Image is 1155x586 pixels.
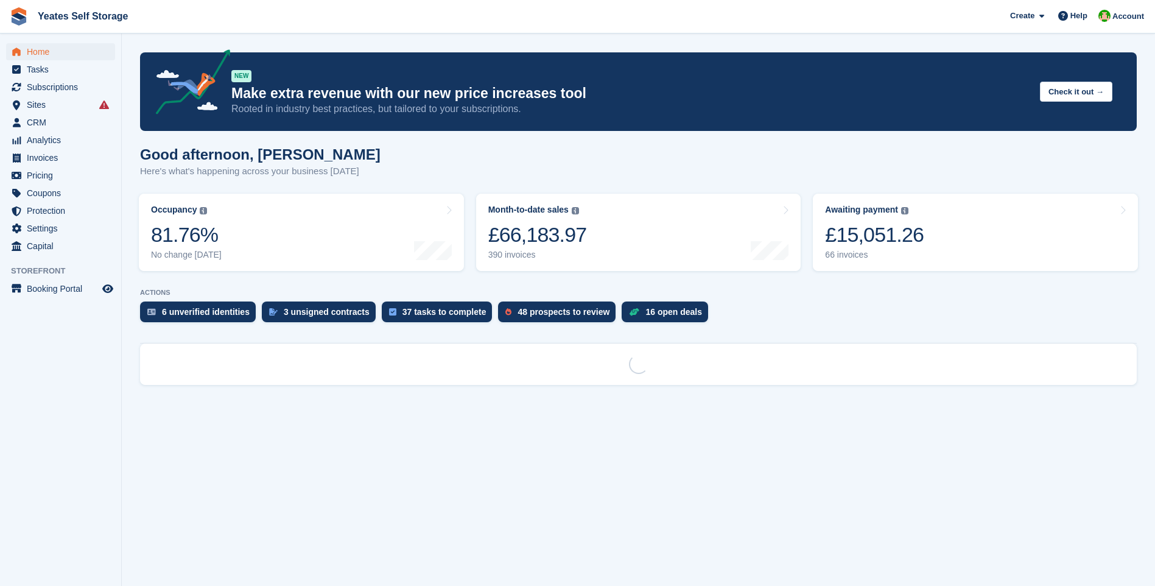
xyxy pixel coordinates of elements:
[6,220,115,237] a: menu
[147,308,156,316] img: verify_identity-adf6edd0f0f0b5bbfe63781bf79b02c33cf7c696d77639b501bdc392416b5a36.svg
[901,207,908,214] img: icon-info-grey-7440780725fd019a000dd9b08b2336e03edf1995a4989e88bcd33f0948082b44.svg
[1098,10,1111,22] img: Angela Field
[27,79,100,96] span: Subscriptions
[488,250,587,260] div: 390 invoices
[151,205,197,215] div: Occupancy
[6,132,115,149] a: menu
[6,61,115,78] a: menu
[825,250,924,260] div: 66 invoices
[1010,10,1034,22] span: Create
[140,302,262,328] a: 6 unverified identities
[33,6,133,26] a: Yeates Self Storage
[27,167,100,184] span: Pricing
[27,43,100,60] span: Home
[6,238,115,255] a: menu
[11,265,121,277] span: Storefront
[825,205,898,215] div: Awaiting payment
[231,85,1030,102] p: Make extra revenue with our new price increases tool
[162,307,250,317] div: 6 unverified identities
[10,7,28,26] img: stora-icon-8386f47178a22dfd0bd8f6a31ec36ba5ce8667c1dd55bd0f319d3a0aa187defe.svg
[27,114,100,131] span: CRM
[231,70,251,82] div: NEW
[518,307,609,317] div: 48 prospects to review
[140,146,381,163] h1: Good afternoon, [PERSON_NAME]
[140,164,381,178] p: Here's what's happening across your business [DATE]
[6,43,115,60] a: menu
[27,280,100,297] span: Booking Portal
[139,194,464,271] a: Occupancy 81.76% No change [DATE]
[488,205,569,215] div: Month-to-date sales
[1112,10,1144,23] span: Account
[27,61,100,78] span: Tasks
[498,302,622,328] a: 48 prospects to review
[27,220,100,237] span: Settings
[200,207,207,214] img: icon-info-grey-7440780725fd019a000dd9b08b2336e03edf1995a4989e88bcd33f0948082b44.svg
[6,185,115,202] a: menu
[622,302,714,328] a: 16 open deals
[402,307,486,317] div: 37 tasks to complete
[6,280,115,297] a: menu
[6,167,115,184] a: menu
[99,100,109,110] i: Smart entry sync failures have occurred
[629,308,639,316] img: deal-1b604bf984904fb50ccaf53a9ad4b4a5d6e5aea283cecdc64d6e3604feb123c2.svg
[825,222,924,247] div: £15,051.26
[100,281,115,296] a: Preview store
[382,302,499,328] a: 37 tasks to complete
[1040,82,1112,102] button: Check it out →
[813,194,1138,271] a: Awaiting payment £15,051.26 66 invoices
[27,185,100,202] span: Coupons
[505,308,511,316] img: prospect-51fa495bee0391a8d652442698ab0144808aea92771e9ea1ae160a38d050c398.svg
[645,307,702,317] div: 16 open deals
[140,289,1137,297] p: ACTIONS
[6,96,115,113] a: menu
[151,222,222,247] div: 81.76%
[27,96,100,113] span: Sites
[6,202,115,219] a: menu
[262,302,382,328] a: 3 unsigned contracts
[151,250,222,260] div: No change [DATE]
[27,238,100,255] span: Capital
[146,49,231,119] img: price-adjustments-announcement-icon-8257ccfd72463d97f412b2fc003d46551f7dbcb40ab6d574587a9cd5c0d94...
[6,79,115,96] a: menu
[27,149,100,166] span: Invoices
[27,132,100,149] span: Analytics
[488,222,587,247] div: £66,183.97
[572,207,579,214] img: icon-info-grey-7440780725fd019a000dd9b08b2336e03edf1995a4989e88bcd33f0948082b44.svg
[6,149,115,166] a: menu
[27,202,100,219] span: Protection
[389,308,396,316] img: task-75834270c22a3079a89374b754ae025e5fb1db73e45f91037f5363f120a921f8.svg
[269,308,278,316] img: contract_signature_icon-13c848040528278c33f63329250d36e43548de30e8caae1d1a13099fd9432cc5.svg
[476,194,801,271] a: Month-to-date sales £66,183.97 390 invoices
[1070,10,1087,22] span: Help
[284,307,370,317] div: 3 unsigned contracts
[6,114,115,131] a: menu
[231,102,1030,116] p: Rooted in industry best practices, but tailored to your subscriptions.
